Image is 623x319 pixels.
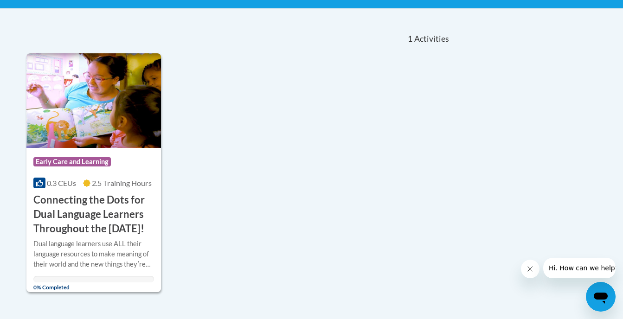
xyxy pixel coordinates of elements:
[33,193,154,236] h3: Connecting the Dots for Dual Language Learners Throughout the [DATE]!
[26,53,161,292] a: Course LogoEarly Care and Learning0.3 CEUs2.5 Training Hours Connecting the Dots for Dual Languag...
[47,179,76,187] span: 0.3 CEUs
[33,157,111,166] span: Early Care and Learning
[33,239,154,269] div: Dual language learners use ALL their language resources to make meaning of their world and the ne...
[92,179,152,187] span: 2.5 Training Hours
[414,34,449,44] span: Activities
[521,260,540,278] iframe: Close message
[543,258,616,278] iframe: Message from company
[586,282,616,312] iframe: Button to launch messaging window
[408,34,412,44] span: 1
[26,53,161,148] img: Course Logo
[6,6,75,14] span: Hi. How can we help?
